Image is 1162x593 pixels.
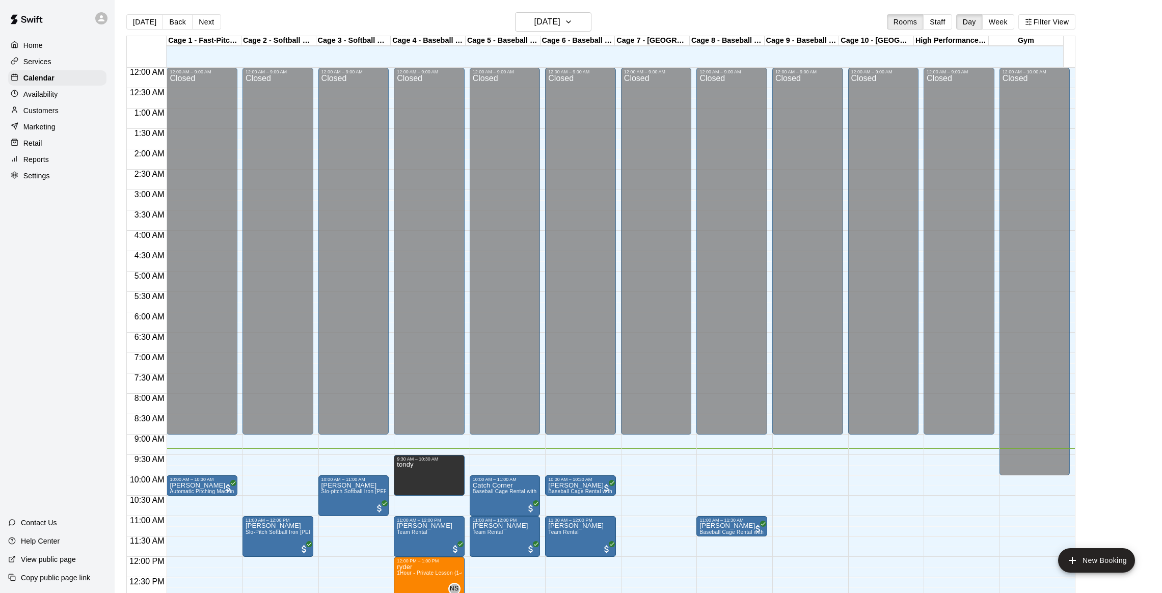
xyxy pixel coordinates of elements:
span: All customers have paid [602,483,612,493]
div: 12:00 AM – 9:00 AM: Closed [318,68,389,435]
span: All customers have paid [450,544,461,554]
div: Closed [321,74,386,438]
p: View public page [21,554,76,564]
div: Gym [989,36,1064,46]
button: Next [192,14,221,30]
div: 12:00 AM – 9:00 AM [246,69,310,74]
div: Closed [1003,74,1067,479]
span: 3:00 AM [132,190,167,199]
span: 4:00 AM [132,231,167,239]
div: 12:00 AM – 9:00 AM: Closed [545,68,616,435]
div: 11:00 AM – 12:00 PM [548,518,613,523]
span: 8:00 AM [132,394,167,402]
div: 10:00 AM – 10:30 AM [170,477,234,482]
span: All customers have paid [374,503,385,514]
span: 12:30 PM [127,577,167,586]
span: 12:00 PM [127,557,167,565]
a: Reports [8,152,106,167]
div: 12:00 AM – 10:00 AM [1003,69,1067,74]
p: Copy public page link [21,573,90,583]
div: 12:00 AM – 9:00 AM [170,69,234,74]
h6: [DATE] [534,15,560,29]
div: 12:00 AM – 9:00 AM: Closed [167,68,237,435]
div: Closed [473,74,537,438]
p: Reports [23,154,49,165]
div: 9:30 AM – 10:30 AM: tondy [394,455,465,496]
span: 7:30 AM [132,373,167,382]
div: 12:00 AM – 9:00 AM [775,69,840,74]
div: Cage 8 - Baseball Pitching Machine [690,36,765,46]
span: 8:30 AM [132,414,167,423]
div: 12:00 AM – 9:00 AM: Closed [621,68,692,435]
div: 10:00 AM – 11:00 AM: Catch Corner [470,475,541,516]
span: 5:00 AM [132,272,167,280]
div: 11:00 AM – 11:30 AM [699,518,764,523]
p: Availability [23,89,58,99]
span: 5:30 AM [132,292,167,301]
div: 11:00 AM – 11:30 AM: Jack perpetua [696,516,767,536]
p: Services [23,57,51,67]
a: Customers [8,103,106,118]
div: Cage 9 - Baseball Pitching Machine / [GEOGRAPHIC_DATA] [765,36,840,46]
p: Calendar [23,73,55,83]
div: 11:00 AM – 12:00 PM: Team Rental [545,516,616,557]
span: 9:00 AM [132,435,167,443]
div: 10:00 AM – 10:30 AM: Asher Hennick [545,475,616,496]
div: 12:00 AM – 9:00 AM [699,69,764,74]
span: Slo-pitch Softball Iron [PERSON_NAME] Machine - Cage 3 (4 People Maximum!) [321,489,517,494]
div: Cage 3 - Softball Slo-pitch Iron [PERSON_NAME] & Baseball Pitching Machine [316,36,391,46]
span: 10:00 AM [127,475,167,484]
a: Retail [8,136,106,151]
p: Settings [23,171,50,181]
button: Rooms [887,14,924,30]
p: Customers [23,105,59,116]
div: 10:00 AM – 11:00 AM: Kareem Sethi [318,475,389,516]
a: Availability [8,87,106,102]
div: Closed [548,74,613,438]
div: 12:00 AM – 9:00 AM [473,69,537,74]
a: Home [8,38,106,53]
div: Cage 6 - Baseball Pitching Machine [541,36,615,46]
span: 7:00 AM [132,353,167,362]
div: Closed [775,74,840,438]
div: 11:00 AM – 12:00 PM [473,518,537,523]
button: add [1058,548,1135,573]
div: 12:00 AM – 9:00 AM: Closed [924,68,994,435]
div: Services [8,54,106,69]
div: Cage 1 - Fast-Pitch Machine and Automatic Baseball Hack Attack Pitching Machine [167,36,241,46]
button: [DATE] [515,12,591,32]
button: Filter View [1018,14,1075,30]
span: 9:30 AM [132,455,167,464]
div: Closed [397,74,462,438]
span: 4:30 AM [132,251,167,260]
div: 12:00 AM – 10:00 AM: Closed [999,68,1070,475]
span: All customers have paid [526,544,536,554]
div: 12:00 AM – 9:00 AM [927,69,991,74]
div: 11:00 AM – 12:00 PM: Team Rental [470,516,541,557]
p: Help Center [21,536,60,546]
span: 10:30 AM [127,496,167,504]
div: Cage 4 - Baseball Pitching Machine [391,36,466,46]
div: 12:00 AM – 9:00 AM [321,69,386,74]
div: Cage 10 - [GEOGRAPHIC_DATA] [839,36,914,46]
span: 2:00 AM [132,149,167,158]
span: 6:00 AM [132,312,167,321]
span: 12:00 AM [127,68,167,76]
div: Closed [246,74,310,438]
div: Closed [624,74,689,438]
button: [DATE] [126,14,163,30]
span: 11:00 AM [127,516,167,525]
span: Team Rental [473,529,503,535]
span: Slo-Pitch Softball Iron [PERSON_NAME] Machine - Cage 2 (4 People Maximum!) [246,529,442,535]
span: 3:30 AM [132,210,167,219]
div: 12:00 AM – 9:00 AM: Closed [772,68,843,435]
div: 12:00 AM – 9:00 AM: Closed [696,68,767,435]
div: 12:00 AM – 9:00 AM: Closed [848,68,919,435]
a: Marketing [8,119,106,134]
span: 2:30 AM [132,170,167,178]
p: Marketing [23,122,56,132]
button: Back [163,14,193,30]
